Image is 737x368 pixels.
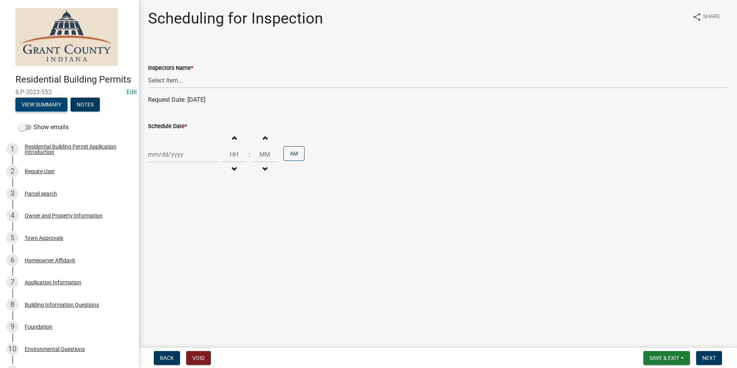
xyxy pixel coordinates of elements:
div: Require User [25,169,55,174]
div: Application Information [25,280,81,285]
div: Homeowner Affidavit [25,258,75,263]
span: ILP-2023-553 [15,88,123,96]
div: Town Approvals [25,235,63,241]
label: Schedule Date [148,124,187,129]
div: 10 [6,343,19,355]
div: 2 [6,165,19,177]
div: 4 [6,209,19,222]
button: Notes [71,98,100,111]
wm-modal-confirm: Edit Application Number [126,88,137,96]
label: Show emails [19,123,69,132]
span: Share [703,12,720,22]
h4: Residential Building Permits [15,74,133,85]
div: Environmental Questions [25,346,85,352]
button: Back [154,351,180,365]
div: Foundation [25,324,52,329]
div: : [246,150,252,159]
button: Next [696,351,722,365]
div: 1 [6,143,19,155]
div: Building Information Questions [25,302,99,307]
div: 8 [6,299,19,311]
input: mm/dd/yyyy [148,147,219,162]
label: Inspectors Name [148,66,193,71]
a: Edit [126,88,137,96]
div: 9 [6,321,19,333]
span: Next [702,355,716,361]
button: AM [283,146,305,161]
span: Save & Exit [650,355,679,361]
h1: Scheduling for Inspection [148,9,323,28]
input: Hours [222,147,246,162]
button: shareShare [686,9,726,24]
div: Parcel search [25,191,57,196]
button: Save & Exit [643,351,690,365]
i: share [692,12,702,22]
div: Owner and Property Information [25,213,103,218]
div: 3 [6,187,19,200]
wm-modal-confirm: Summary [15,102,67,108]
div: 7 [6,276,19,289]
input: Minutes [252,147,277,162]
div: 5 [6,232,19,244]
p: Request Date: [DATE] [148,95,728,105]
wm-modal-confirm: Notes [71,102,100,108]
div: 6 [6,254,19,267]
img: Grant County, Indiana [15,8,118,66]
div: Residential Building Permit Application Introduction [25,144,126,155]
span: Back [160,355,174,361]
button: View Summary [15,98,67,111]
button: Void [186,351,211,365]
